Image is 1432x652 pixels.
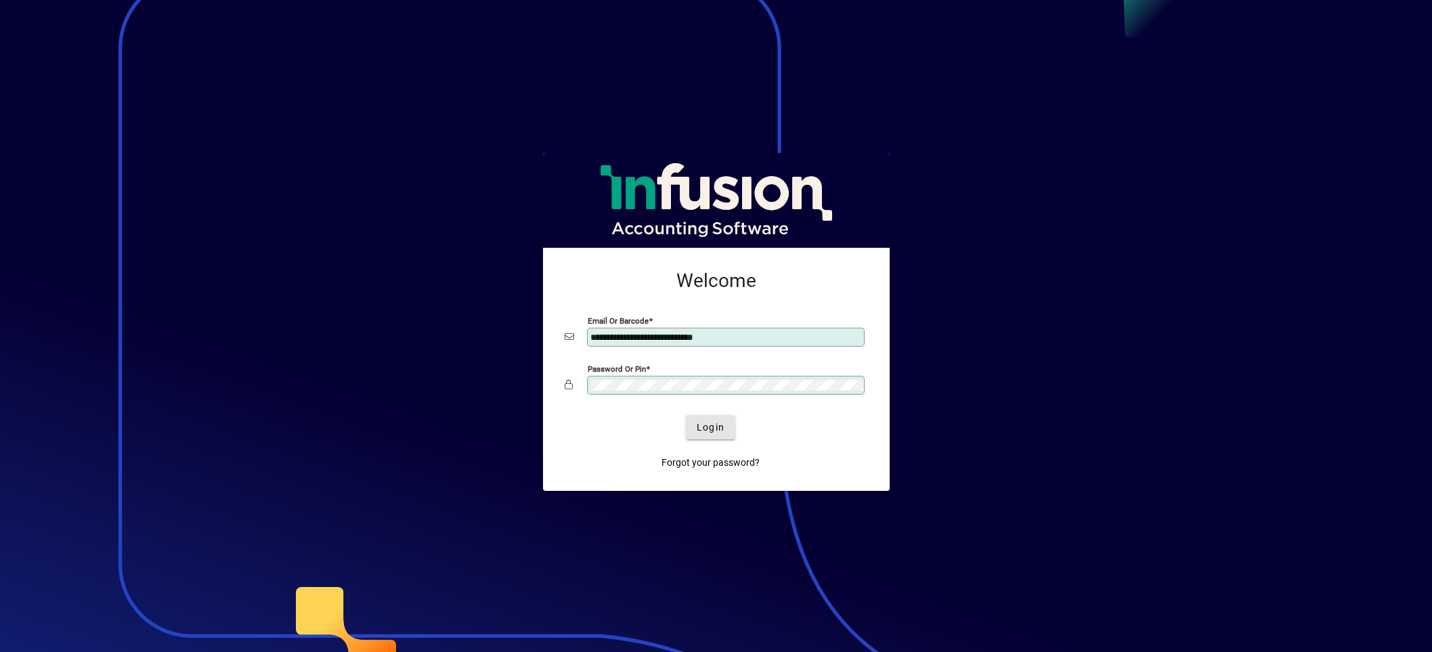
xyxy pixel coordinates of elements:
mat-label: Password or Pin [588,364,646,374]
button: Login [686,415,735,439]
a: Forgot your password? [656,450,765,475]
h2: Welcome [565,269,868,292]
span: Login [697,420,724,435]
span: Forgot your password? [661,456,760,470]
mat-label: Email or Barcode [588,316,649,326]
